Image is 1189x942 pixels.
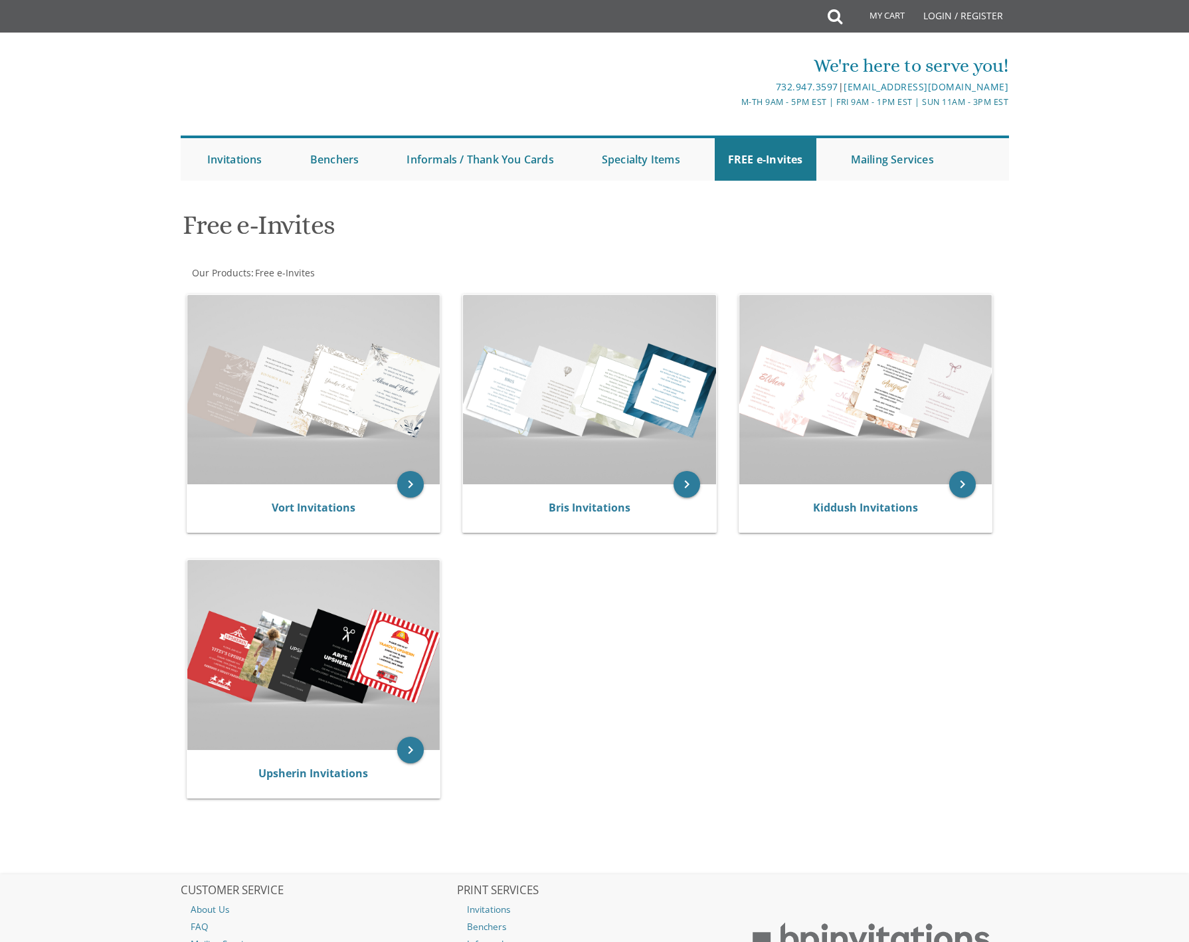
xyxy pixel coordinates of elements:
[457,79,1008,95] div: |
[457,52,1008,79] div: We're here to serve you!
[187,560,440,749] img: Upsherin Invitations
[841,1,914,35] a: My Cart
[258,766,368,781] a: Upsherin Invitations
[181,266,595,280] div: :
[191,266,251,279] a: Our Products
[549,500,630,515] a: Bris Invitations
[463,295,716,484] img: Bris Invitations
[393,138,567,181] a: Informals / Thank You Cards
[949,471,976,498] a: keyboard_arrow_right
[776,80,838,93] a: 732.947.3597
[674,471,700,498] a: keyboard_arrow_right
[187,295,440,484] img: Vort Invitations
[183,211,725,250] h1: Free e-Invites
[844,80,1008,93] a: [EMAIL_ADDRESS][DOMAIN_NAME]
[255,266,315,279] span: Free e-Invites
[457,95,1008,109] div: M-Th 9am - 5pm EST | Fri 9am - 1pm EST | Sun 11am - 3pm EST
[715,138,816,181] a: FREE e-Invites
[397,471,424,498] a: keyboard_arrow_right
[194,138,276,181] a: Invitations
[739,295,992,484] img: Kiddush Invitations
[589,138,693,181] a: Specialty Items
[254,266,315,279] a: Free e-Invites
[813,500,918,515] a: Kiddush Invitations
[272,500,355,515] a: Vort Invitations
[838,138,947,181] a: Mailing Services
[397,737,424,763] a: keyboard_arrow_right
[181,901,456,918] a: About Us
[297,138,373,181] a: Benchers
[181,918,456,935] a: FAQ
[457,884,732,897] h2: PRINT SERVICES
[181,884,456,897] h2: CUSTOMER SERVICE
[457,901,732,918] a: Invitations
[457,918,732,935] a: Benchers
